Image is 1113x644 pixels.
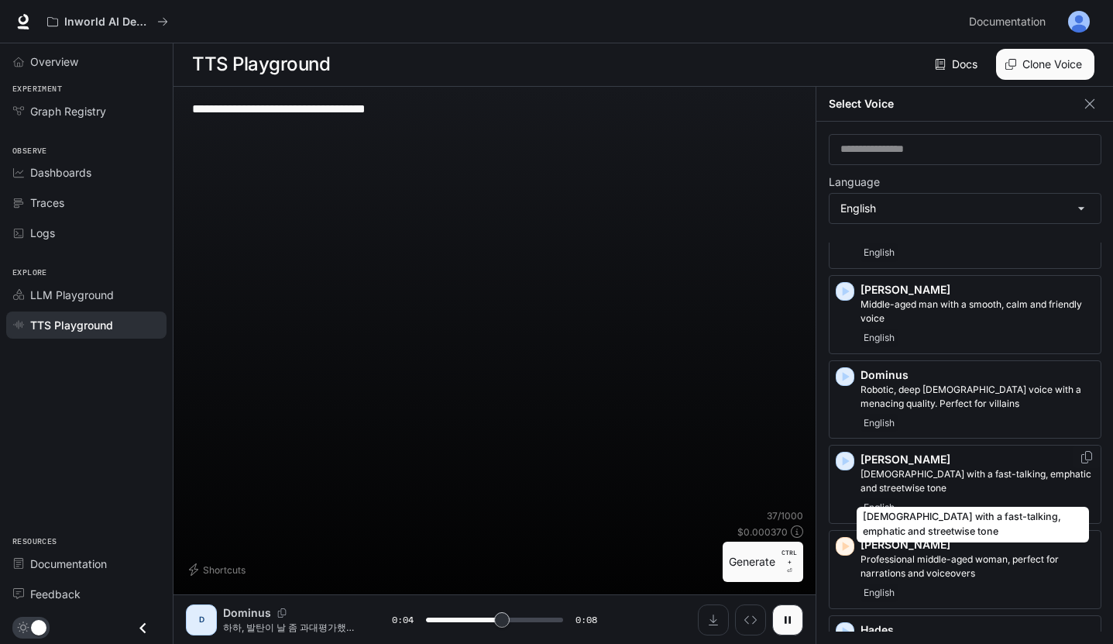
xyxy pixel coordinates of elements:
[271,608,293,618] button: Copy Voice ID
[30,317,113,333] span: TTS Playground
[861,298,1094,325] p: Middle-aged man with a smooth, calm and friendly voice
[1063,6,1094,37] button: User avatar
[6,219,167,246] a: Logs
[30,287,114,303] span: LLM Playground
[223,621,355,634] p: 하하, 발탄이 날 좀 과대평가했나 봐. 하지만, 방심은 금물이다!
[6,48,167,75] a: Overview
[30,53,78,70] span: Overview
[30,556,107,572] span: Documentation
[30,195,64,211] span: Traces
[1068,11,1090,33] img: User avatar
[861,452,1094,467] p: [PERSON_NAME]
[861,367,1094,383] p: Dominus
[6,189,167,216] a: Traces
[189,608,214,632] div: D
[186,557,252,582] button: Shortcuts
[735,604,766,635] button: Inspect
[830,194,1101,223] div: English
[723,542,803,582] button: GenerateCTRL +⏎
[829,177,880,188] p: Language
[861,282,1094,298] p: [PERSON_NAME]
[575,612,597,628] span: 0:08
[861,584,898,602] span: English
[6,580,167,608] a: Feedback
[30,164,91,181] span: Dashboards
[223,605,271,621] p: Dominus
[969,12,1046,32] span: Documentation
[30,586,81,602] span: Feedback
[861,414,898,432] span: English
[1079,451,1094,463] button: Copy Voice ID
[932,49,984,80] a: Docs
[6,312,167,339] a: TTS Playground
[30,103,106,119] span: Graph Registry
[782,548,797,567] p: CTRL +
[767,509,803,522] p: 37 / 1000
[861,537,1094,553] p: [PERSON_NAME]
[6,159,167,186] a: Dashboards
[125,612,160,644] button: Close drawer
[698,604,729,635] button: Download audio
[861,467,1094,495] p: Male with a fast-talking, emphatic and streetwise tone
[40,6,175,37] button: All workspaces
[392,612,414,628] span: 0:04
[192,49,330,80] h1: TTS Playground
[963,6,1057,37] a: Documentation
[6,550,167,577] a: Documentation
[6,98,167,125] a: Graph Registry
[31,618,46,635] span: Dark mode toggle
[782,548,797,576] p: ⏎
[861,243,898,262] span: English
[861,383,1094,411] p: Robotic, deep male voice with a menacing quality. Perfect for villains
[6,281,167,308] a: LLM Playground
[996,49,1094,80] button: Clone Voice
[64,15,151,29] p: Inworld AI Demos
[861,622,1094,638] p: Hades
[861,329,898,347] span: English
[30,225,55,241] span: Logs
[737,525,788,539] p: $ 0.000370
[857,507,1089,542] div: [DEMOGRAPHIC_DATA] with a fast-talking, emphatic and streetwise tone
[861,553,1094,580] p: Professional middle-aged woman, perfect for narrations and voiceovers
